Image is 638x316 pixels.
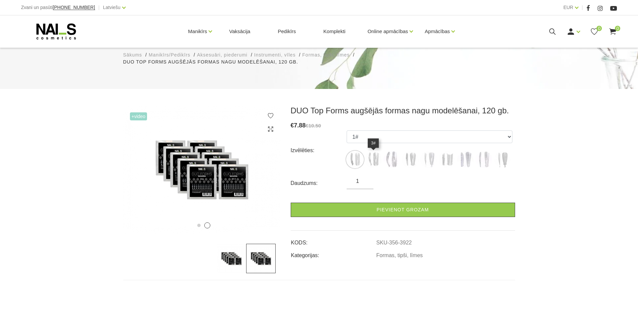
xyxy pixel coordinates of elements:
span: | [98,3,100,12]
span: +Video [130,112,147,120]
div: Izvēlēties: [291,145,347,156]
img: ... [246,244,276,273]
span: 7.88 [294,122,306,129]
td: Kategorijas: [291,247,376,259]
a: Sākums [123,51,142,59]
a: Vaksācija [224,15,256,47]
a: 0 [609,27,617,36]
img: ... [439,151,455,168]
span: Formas, tipši, līmes [302,52,350,58]
span: Manikīrs/Pedikīrs [149,52,190,58]
a: Formas, tipši, līmes [302,51,350,59]
a: Aksesuāri, piederumi [197,51,247,59]
img: ... [123,106,281,234]
span: Aksesuāri, piederumi [197,52,247,58]
a: Manikīrs [188,18,207,45]
div: Zvani un pasūti [21,3,95,12]
a: Online apmācības [367,18,408,45]
a: EUR [563,3,573,11]
img: ... [217,244,246,273]
span: Instrumenti, vīles [254,52,296,58]
a: Instrumenti, vīles [254,51,296,59]
img: ... [402,151,419,168]
img: ... [383,151,400,168]
h3: DUO Top Forms augšējās formas nagu modelēšanai, 120 gb. [291,106,515,116]
img: ... [494,151,511,168]
a: 0 [590,27,598,36]
a: Formas, tipši, līmes [376,252,423,258]
a: SKU-356-3922 [376,240,412,246]
span: € [291,122,294,129]
span: | [582,3,583,12]
td: KODS: [291,234,376,247]
button: 2 of 2 [204,222,210,228]
img: ... [476,151,492,168]
button: 1 of 2 [197,224,201,227]
img: ... [365,151,382,168]
a: Pedikīrs [272,15,301,47]
a: Manikīrs/Pedikīrs [149,51,190,59]
a: Latviešu [103,3,121,11]
a: Pievienot grozam [291,203,515,217]
span: 0 [596,26,602,31]
a: [PHONE_NUMBER] [53,5,95,10]
a: Apmācības [425,18,450,45]
span: 0 [615,26,620,31]
s: €10.50 [306,123,321,128]
img: ... [457,151,474,168]
div: Daudzums: [291,178,347,189]
img: ... [420,151,437,168]
a: Komplekti [318,15,351,47]
li: DUO Top Forms augšējās formas nagu modelēšanai, 120 gb. [123,59,305,66]
span: Sākums [123,52,142,58]
img: ... [347,151,363,168]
